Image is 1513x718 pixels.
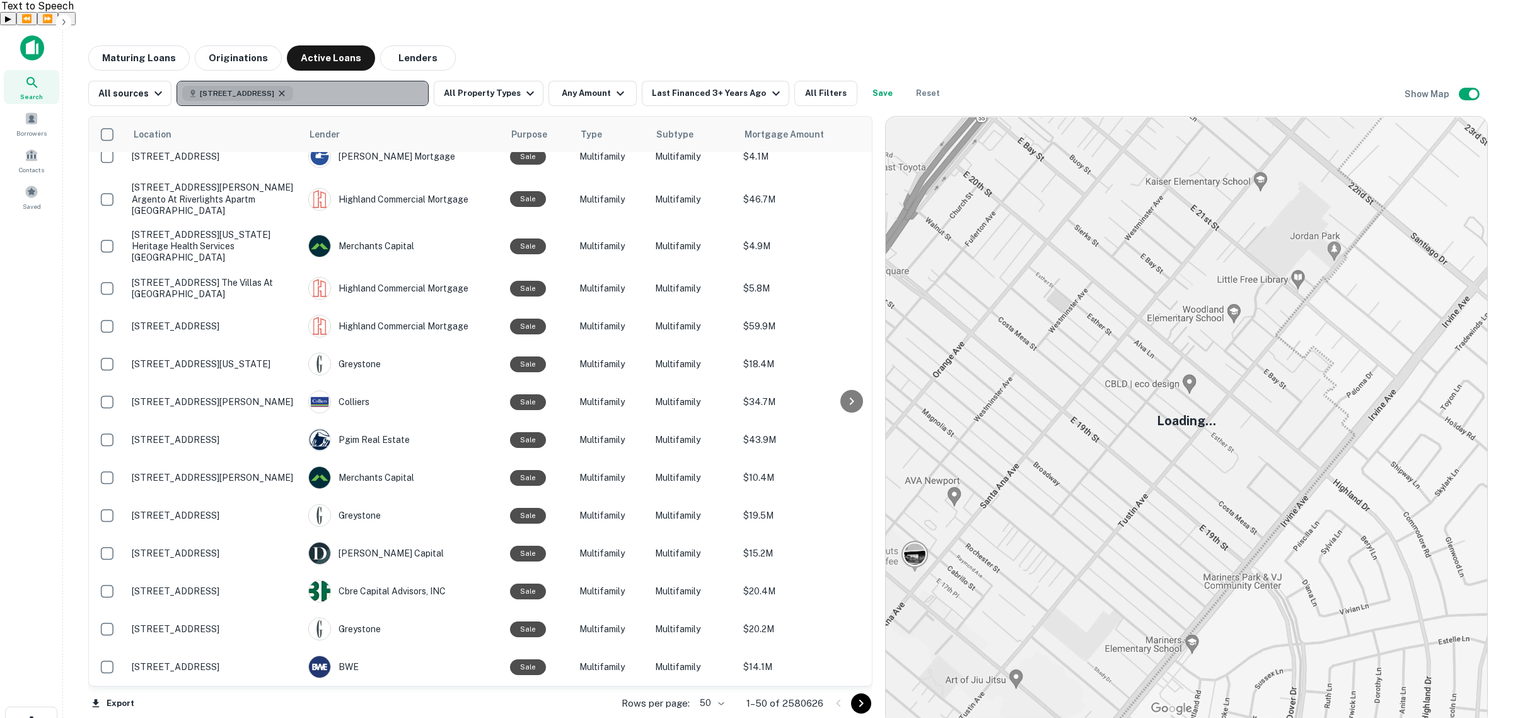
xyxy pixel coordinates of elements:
button: Forward [37,12,58,25]
th: Type [573,117,649,152]
p: $18.4M [743,357,869,371]
button: Active Loans [287,45,375,71]
iframe: Chat Widget [1450,617,1513,678]
h5: Loading... [1157,411,1216,430]
th: Location [125,117,302,152]
span: Type [581,127,602,142]
p: [STREET_ADDRESS] [132,586,296,597]
p: Multifamily [579,192,642,206]
div: Highland Commercial Mortgage [308,277,497,300]
p: Multifamily [655,281,731,295]
div: Sale [510,238,546,254]
th: Purpose [504,117,573,152]
button: All sources [88,81,171,106]
span: Purpose [511,127,564,142]
img: picture [309,278,330,299]
p: Multifamily [655,395,731,409]
p: Multifamily [579,357,642,371]
p: Multifamily [655,433,731,447]
button: Maturing Loans [88,45,190,71]
img: picture [309,429,330,450]
p: [STREET_ADDRESS] [132,151,296,162]
p: $43.9M [743,433,869,447]
div: Sale [510,546,546,562]
p: Multifamily [579,584,642,598]
img: picture [309,656,330,678]
div: Sale [510,621,546,637]
div: Sale [510,508,546,524]
th: Lender [302,117,504,152]
p: Multifamily [655,239,731,253]
div: Sale [510,394,546,410]
p: Multifamily [655,509,731,522]
div: Sale [510,356,546,372]
span: Mortgage Amount [745,127,840,142]
p: [STREET_ADDRESS][US_STATE] [132,358,296,370]
button: Export [88,694,137,713]
p: $15.2M [743,546,869,560]
p: Multifamily [655,584,731,598]
span: [STREET_ADDRESS] [200,88,274,99]
p: [STREET_ADDRESS][PERSON_NAME] [132,472,296,483]
div: 50 [695,694,726,712]
span: Subtype [656,127,693,142]
a: Contacts [4,143,59,177]
div: Greystone [308,504,497,527]
a: Saved [4,180,59,214]
h6: Show Map [1405,87,1451,101]
span: Contacts [19,165,44,175]
button: [STREET_ADDRESS] [177,81,429,106]
p: $4.1M [743,150,869,163]
img: picture [309,543,330,564]
p: $10.4M [743,471,869,485]
div: Greystone [308,618,497,640]
div: Colliers [308,391,497,413]
span: Saved [23,201,41,211]
button: Save your search to get updates of matches that match your search criteria. [862,81,903,106]
div: Last Financed 3+ Years Ago [652,86,783,101]
img: picture [309,505,330,526]
div: All sources [98,86,166,101]
p: Rows per page: [622,696,690,711]
div: Sale [510,319,546,334]
img: picture [309,353,330,375]
button: Settings [58,12,76,25]
img: picture [309,189,330,210]
p: Multifamily [579,509,642,522]
img: picture [309,146,330,167]
button: All Filters [794,81,857,106]
p: Multifamily [655,660,731,674]
p: [STREET_ADDRESS] [132,623,296,635]
p: [STREET_ADDRESS] The villas at [GEOGRAPHIC_DATA] [132,277,296,300]
span: Search [20,91,43,102]
p: Multifamily [655,357,731,371]
button: Originations [195,45,282,71]
p: [STREET_ADDRESS] [132,661,296,673]
img: picture [309,618,330,640]
p: Multifamily [579,622,642,636]
p: Multifamily [579,660,642,674]
button: All Property Types [434,81,543,106]
p: $59.9M [743,319,869,333]
p: Multifamily [655,546,731,560]
p: $20.4M [743,584,869,598]
p: $5.8M [743,281,869,295]
p: Multifamily [579,395,642,409]
img: picture [309,580,330,602]
button: Go to next page [851,693,871,714]
p: Multifamily [579,319,642,333]
p: [STREET_ADDRESS] [132,321,296,332]
button: Previous [16,12,37,25]
img: picture [309,315,330,337]
div: [PERSON_NAME] Capital [308,542,497,565]
p: Multifamily [579,150,642,163]
div: Merchants Capital [308,235,497,257]
div: Merchants Capital [308,466,497,489]
p: Multifamily [655,471,731,485]
a: Borrowers [4,107,59,141]
a: Search [4,70,59,104]
p: Multifamily [579,281,642,295]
